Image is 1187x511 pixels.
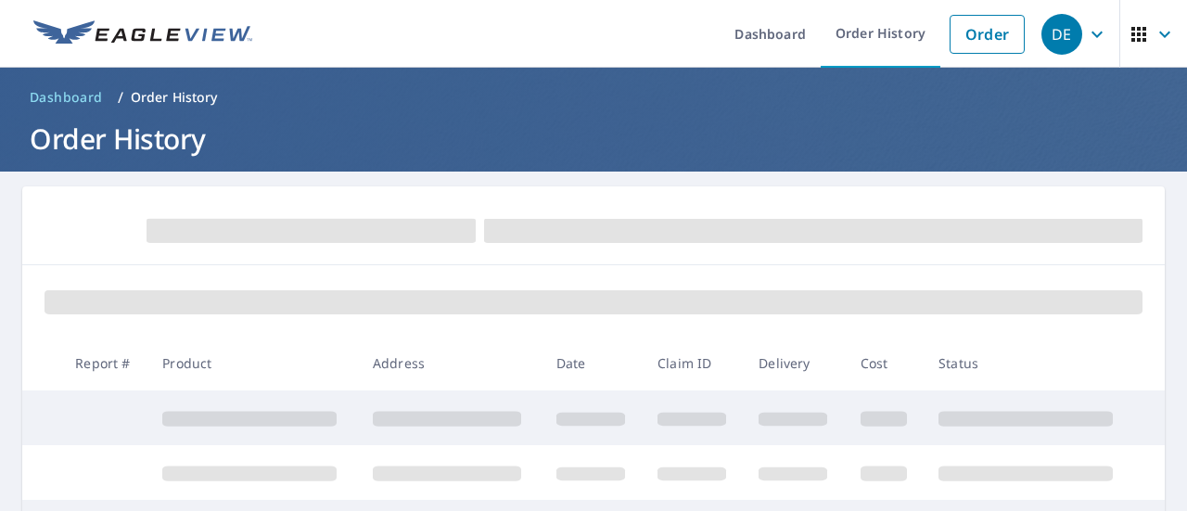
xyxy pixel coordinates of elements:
a: Dashboard [22,83,110,112]
th: Address [358,336,542,390]
a: Order [950,15,1025,54]
th: Delivery [744,336,845,390]
li: / [118,86,123,109]
nav: breadcrumb [22,83,1165,112]
h1: Order History [22,120,1165,158]
span: Dashboard [30,88,103,107]
p: Order History [131,88,218,107]
th: Claim ID [643,336,744,390]
th: Date [542,336,643,390]
div: DE [1041,14,1082,55]
th: Report # [60,336,147,390]
th: Status [924,336,1134,390]
img: EV Logo [33,20,252,48]
th: Product [147,336,358,390]
th: Cost [846,336,925,390]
